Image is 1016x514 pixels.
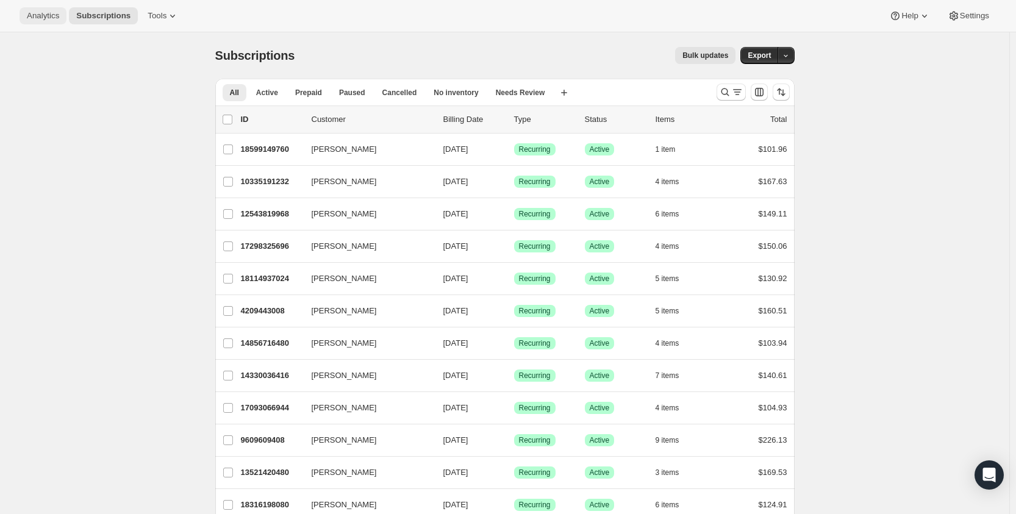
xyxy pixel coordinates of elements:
[656,500,679,510] span: 6 items
[312,176,377,188] span: [PERSON_NAME]
[656,274,679,284] span: 5 items
[519,274,551,284] span: Recurring
[339,88,365,98] span: Paused
[656,145,676,154] span: 1 item
[312,499,377,511] span: [PERSON_NAME]
[759,500,787,509] span: $124.91
[241,238,787,255] div: 17298325696[PERSON_NAME][DATE]SuccessRecurringSuccessActive4 items$150.06
[554,84,574,101] button: Create new view
[76,11,131,21] span: Subscriptions
[304,140,426,159] button: [PERSON_NAME]
[590,274,610,284] span: Active
[312,113,434,126] p: Customer
[304,366,426,385] button: [PERSON_NAME]
[241,434,302,446] p: 9609609408
[304,204,426,224] button: [PERSON_NAME]
[312,143,377,155] span: [PERSON_NAME]
[590,177,610,187] span: Active
[434,88,478,98] span: No inventory
[241,337,302,349] p: 14856716480
[656,399,693,416] button: 4 items
[241,143,302,155] p: 18599149760
[27,11,59,21] span: Analytics
[656,209,679,219] span: 6 items
[960,11,989,21] span: Settings
[656,432,693,449] button: 9 items
[241,305,302,317] p: 4209443008
[656,435,679,445] span: 9 items
[241,205,787,223] div: 12543819968[PERSON_NAME][DATE]SuccessRecurringSuccessActive6 items$149.11
[759,435,787,444] span: $226.13
[682,51,728,60] span: Bulk updates
[215,49,295,62] span: Subscriptions
[656,468,679,477] span: 3 items
[148,11,166,21] span: Tools
[312,305,377,317] span: [PERSON_NAME]
[241,273,302,285] p: 18114937024
[656,306,679,316] span: 5 items
[241,367,787,384] div: 14330036416[PERSON_NAME][DATE]SuccessRecurringSuccessActive7 items$140.61
[230,88,239,98] span: All
[759,274,787,283] span: $130.92
[519,306,551,316] span: Recurring
[656,464,693,481] button: 3 items
[241,208,302,220] p: 12543819968
[770,113,787,126] p: Total
[304,269,426,288] button: [PERSON_NAME]
[519,209,551,219] span: Recurring
[740,47,778,64] button: Export
[256,88,278,98] span: Active
[656,113,717,126] div: Items
[443,468,468,477] span: [DATE]
[656,403,679,413] span: 4 items
[69,7,138,24] button: Subscriptions
[519,338,551,348] span: Recurring
[656,367,693,384] button: 7 items
[656,141,689,158] button: 1 item
[656,205,693,223] button: 6 items
[443,241,468,251] span: [DATE]
[241,302,787,319] div: 4209443008[PERSON_NAME][DATE]SuccessRecurringSuccessActive5 items$160.51
[759,371,787,380] span: $140.61
[443,338,468,348] span: [DATE]
[519,403,551,413] span: Recurring
[312,337,377,349] span: [PERSON_NAME]
[759,468,787,477] span: $169.53
[312,434,377,446] span: [PERSON_NAME]
[590,209,610,219] span: Active
[940,7,996,24] button: Settings
[140,7,186,24] button: Tools
[590,403,610,413] span: Active
[759,338,787,348] span: $103.94
[901,11,918,21] span: Help
[304,237,426,256] button: [PERSON_NAME]
[656,335,693,352] button: 4 items
[304,463,426,482] button: [PERSON_NAME]
[773,84,790,101] button: Sort the results
[519,177,551,187] span: Recurring
[656,173,693,190] button: 4 items
[496,88,545,98] span: Needs Review
[443,177,468,186] span: [DATE]
[241,432,787,449] div: 9609609408[PERSON_NAME][DATE]SuccessRecurringSuccessActive9 items$226.13
[443,403,468,412] span: [DATE]
[241,240,302,252] p: 17298325696
[241,176,302,188] p: 10335191232
[304,398,426,418] button: [PERSON_NAME]
[241,496,787,513] div: 18316198080[PERSON_NAME][DATE]SuccessRecurringSuccessActive6 items$124.91
[241,113,787,126] div: IDCustomerBilling DateTypeStatusItemsTotal
[241,499,302,511] p: 18316198080
[590,500,610,510] span: Active
[241,335,787,352] div: 14856716480[PERSON_NAME][DATE]SuccessRecurringSuccessActive4 items$103.94
[241,466,302,479] p: 13521420480
[975,460,1004,490] div: Open Intercom Messenger
[759,177,787,186] span: $167.63
[656,302,693,319] button: 5 items
[443,500,468,509] span: [DATE]
[241,402,302,414] p: 17093066944
[519,241,551,251] span: Recurring
[590,241,610,251] span: Active
[519,145,551,154] span: Recurring
[312,369,377,382] span: [PERSON_NAME]
[748,51,771,60] span: Export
